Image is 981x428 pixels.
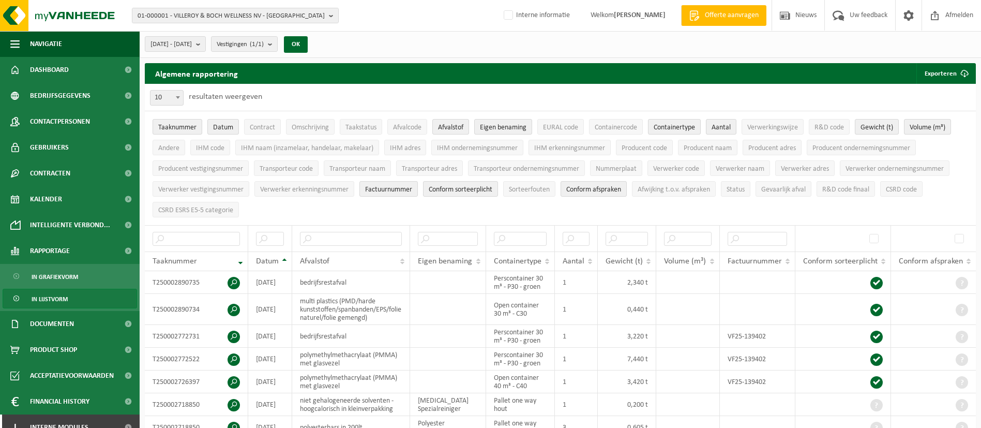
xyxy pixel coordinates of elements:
[712,124,731,131] span: Aantal
[30,109,90,135] span: Contactpersonen
[292,348,410,371] td: polymethylmethacrylaat (PMMA) met glasvezel
[190,140,230,155] button: IHM codeIHM code: Activate to sort
[248,294,292,325] td: [DATE]
[359,181,418,197] button: FactuurnummerFactuurnummer: Activate to sort
[244,119,281,135] button: ContractContract: Activate to sort
[30,186,62,212] span: Kalender
[814,124,844,131] span: R&D code
[486,348,555,371] td: Perscontainer 30 m³ - P30 - groen
[3,267,137,286] a: In grafiekvorm
[158,206,233,214] span: CSRD ESRS E5-5 categorie
[598,271,656,294] td: 2,340 t
[809,119,850,135] button: R&D codeR&amp;D code: Activate to sort
[158,186,244,194] span: Verwerker vestigingsnummer
[822,186,869,194] span: R&D code finaal
[596,165,637,173] span: Nummerplaat
[256,257,279,265] span: Datum
[807,140,916,155] button: Producent ondernemingsnummerProducent ondernemingsnummer: Activate to sort
[474,119,532,135] button: Eigen benamingEigen benaming: Activate to sort
[30,57,69,83] span: Dashboard
[153,181,249,197] button: Verwerker vestigingsnummerVerwerker vestigingsnummer: Activate to sort
[429,186,492,194] span: Conform sorteerplicht
[598,325,656,348] td: 3,220 t
[345,124,376,131] span: Taakstatus
[153,119,202,135] button: TaaknummerTaaknummer: Activate to remove sorting
[781,165,829,173] span: Verwerker adres
[432,119,469,135] button: AfvalstofAfvalstof: Activate to sort
[555,325,598,348] td: 1
[254,181,354,197] button: Verwerker erkenningsnummerVerwerker erkenningsnummer: Activate to sort
[292,124,329,131] span: Omschrijving
[30,311,74,337] span: Documenten
[899,257,963,265] span: Conform afspraken
[437,144,518,152] span: IHM ondernemingsnummer
[250,124,275,131] span: Contract
[910,124,945,131] span: Volume (m³)
[543,124,578,131] span: EURAL code
[286,119,335,135] button: OmschrijvingOmschrijving: Activate to sort
[396,160,463,176] button: Transporteur adresTransporteur adres: Activate to sort
[589,119,643,135] button: ContainercodeContainercode: Activate to sort
[598,348,656,371] td: 7,440 t
[292,271,410,294] td: bedrijfsrestafval
[812,144,910,152] span: Producent ondernemingsnummer
[614,11,666,19] strong: [PERSON_NAME]
[211,36,278,52] button: Vestigingen(1/1)
[260,186,349,194] span: Verwerker erkenningsnummer
[598,371,656,393] td: 3,420 t
[30,363,114,389] span: Acceptatievoorwaarden
[775,160,835,176] button: Verwerker adresVerwerker adres: Activate to sort
[595,124,637,131] span: Containercode
[638,186,710,194] span: Afwijking t.o.v. afspraken
[32,289,68,309] span: In lijstvorm
[681,5,766,26] a: Offerte aanvragen
[292,371,410,393] td: polymethylmethacrylaat (PMMA) met glasvezel
[555,294,598,325] td: 1
[329,165,385,173] span: Transporteur naam
[721,181,750,197] button: StatusStatus: Activate to sort
[861,124,893,131] span: Gewicht (t)
[743,140,802,155] button: Producent adresProducent adres: Activate to sort
[756,181,811,197] button: Gevaarlijk afval : Activate to sort
[502,8,570,23] label: Interne informatie
[727,186,745,194] span: Status
[468,160,585,176] button: Transporteur ondernemingsnummerTransporteur ondernemingsnummer : Activate to sort
[248,371,292,393] td: [DATE]
[207,119,239,135] button: DatumDatum: Activate to sort
[486,294,555,325] td: Open container 30 m³ - C30
[431,140,523,155] button: IHM ondernemingsnummerIHM ondernemingsnummer: Activate to sort
[300,257,329,265] span: Afvalstof
[132,8,339,23] button: 01-000001 - VILLEROY & BOCH WELLNESS NV - [GEOGRAPHIC_DATA]
[678,140,737,155] button: Producent naamProducent naam: Activate to sort
[30,337,77,363] span: Product Shop
[710,160,770,176] button: Verwerker naamVerwerker naam: Activate to sort
[916,63,975,84] button: Exporteren
[534,144,605,152] span: IHM erkenningsnummer
[30,31,62,57] span: Navigatie
[486,271,555,294] td: Perscontainer 30 m³ - P30 - groen
[855,119,899,135] button: Gewicht (t)Gewicht (t): Activate to sort
[503,181,555,197] button: SorteerfoutenSorteerfouten: Activate to sort
[145,393,248,416] td: T250002718850
[365,186,412,194] span: Factuurnummer
[235,140,379,155] button: IHM naam (inzamelaar, handelaar, makelaar)IHM naam (inzamelaar, handelaar, makelaar): Activate to...
[384,140,426,155] button: IHM adresIHM adres: Activate to sort
[248,325,292,348] td: [DATE]
[145,63,248,84] h2: Algemene rapportering
[3,289,137,308] a: In lijstvorm
[486,371,555,393] td: Open container 40 m³ - C40
[248,271,292,294] td: [DATE]
[648,119,701,135] button: ContainertypeContainertype: Activate to sort
[529,140,611,155] button: IHM erkenningsnummerIHM erkenningsnummer: Activate to sort
[145,36,206,52] button: [DATE] - [DATE]
[886,186,917,194] span: CSRD code
[393,124,421,131] span: Afvalcode
[254,160,319,176] button: Transporteur codeTransporteur code: Activate to sort
[438,124,463,131] span: Afvalstof
[598,393,656,416] td: 0,200 t
[664,257,706,265] span: Volume (m³)
[150,37,192,52] span: [DATE] - [DATE]
[606,257,643,265] span: Gewicht (t)
[158,165,243,173] span: Producent vestigingsnummer
[418,257,472,265] span: Eigen benaming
